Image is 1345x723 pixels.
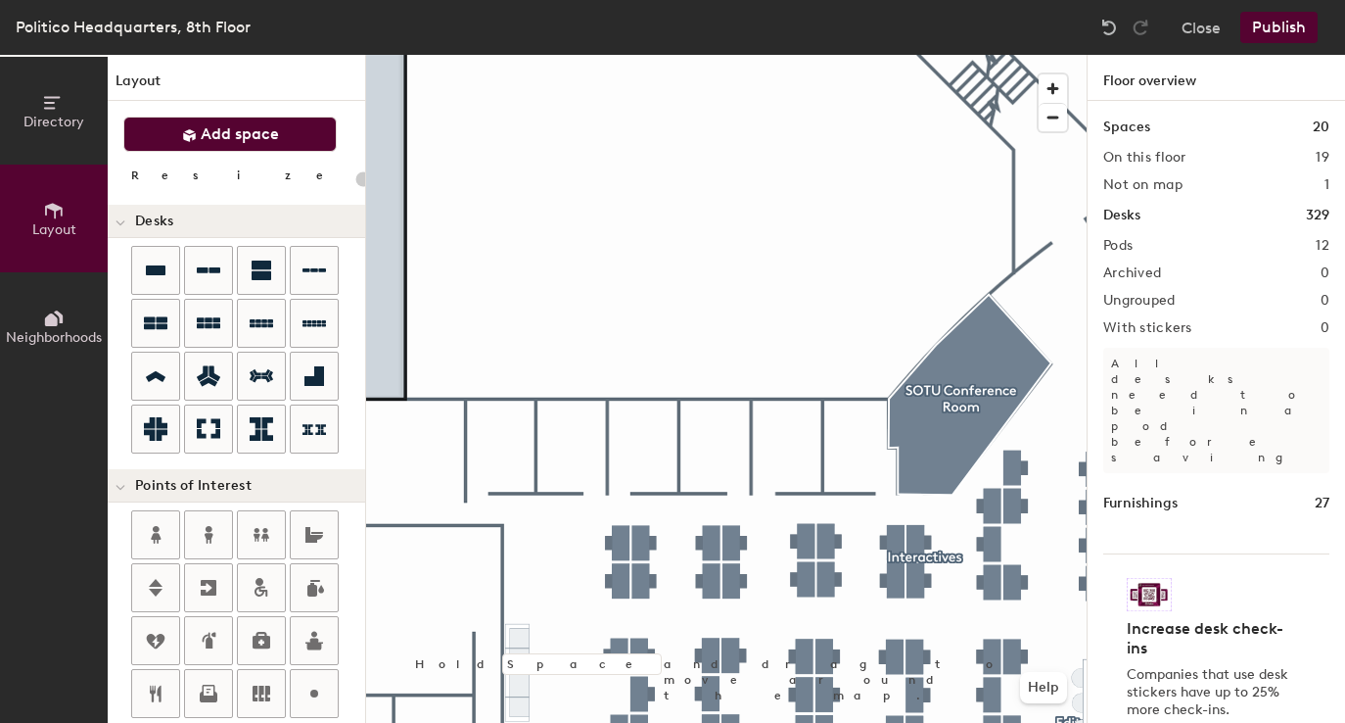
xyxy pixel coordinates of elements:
h1: 329 [1306,205,1329,226]
h2: 0 [1321,320,1329,336]
h2: Ungrouped [1103,293,1176,309]
p: Companies that use desk stickers have up to 25% more check-ins. [1127,666,1294,719]
p: All desks need to be in a pod before saving [1103,348,1329,473]
h1: Furnishings [1103,493,1178,514]
h2: Not on map [1103,177,1183,193]
button: Add space [123,117,337,152]
h2: 12 [1316,238,1329,254]
span: Points of Interest [135,478,252,494]
h2: On this floor [1103,150,1186,166]
div: Resize [131,168,348,183]
h1: 27 [1315,493,1329,514]
span: Layout [32,221,76,238]
h2: 1 [1324,177,1329,193]
span: Neighborhoods [6,329,102,346]
img: Sticker logo [1127,578,1172,611]
div: Politico Headquarters, 8th Floor [16,15,251,39]
h2: With stickers [1103,320,1192,336]
h1: 20 [1313,117,1329,138]
img: Undo [1099,18,1119,37]
button: Publish [1240,12,1318,43]
h2: Archived [1103,265,1161,281]
span: Add space [201,124,279,144]
h1: Layout [108,71,365,101]
h2: Pods [1103,238,1133,254]
h2: 0 [1321,293,1329,309]
img: Redo [1131,18,1150,37]
h1: Spaces [1103,117,1150,138]
span: Desks [135,214,173,229]
h2: 19 [1316,150,1329,166]
h1: Floor overview [1088,55,1345,101]
h4: Increase desk check-ins [1127,619,1294,658]
button: Help [1020,672,1067,703]
button: Close [1182,12,1221,43]
h1: Desks [1103,205,1140,226]
h2: 0 [1321,265,1329,281]
span: Directory [23,114,84,130]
